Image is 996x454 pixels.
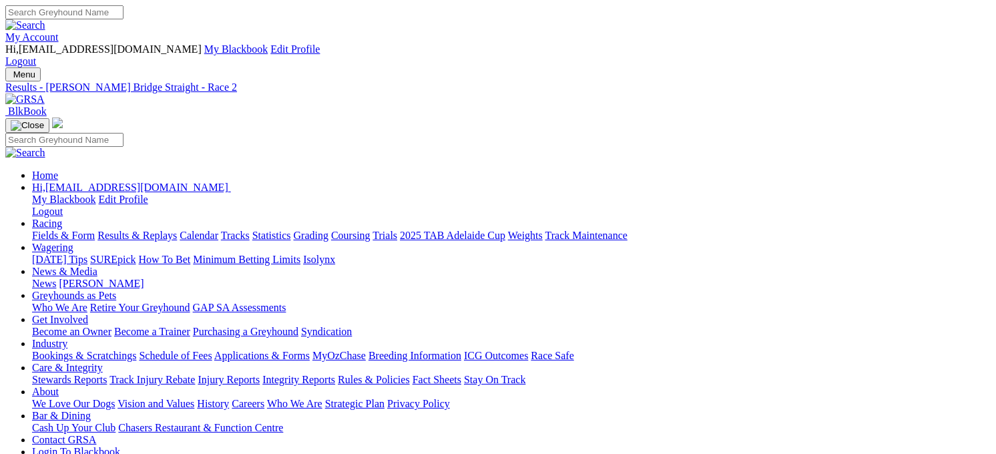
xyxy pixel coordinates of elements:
[387,398,450,409] a: Privacy Policy
[59,278,144,289] a: [PERSON_NAME]
[5,147,45,159] img: Search
[32,194,96,205] a: My Blackbook
[32,254,87,265] a: [DATE] Tips
[32,290,116,301] a: Greyhounds as Pets
[301,326,352,337] a: Syndication
[32,350,991,362] div: Industry
[32,314,88,325] a: Get Involved
[267,398,322,409] a: Who We Are
[508,230,543,241] a: Weights
[197,398,229,409] a: History
[5,81,991,93] a: Results - [PERSON_NAME] Bridge Straight - Race 2
[32,170,58,181] a: Home
[5,67,41,81] button: Toggle navigation
[5,31,59,43] a: My Account
[5,133,123,147] input: Search
[32,350,136,361] a: Bookings & Scratchings
[252,230,291,241] a: Statistics
[90,254,136,265] a: SUREpick
[270,43,320,55] a: Edit Profile
[32,398,991,410] div: About
[5,43,202,55] span: Hi, [EMAIL_ADDRESS][DOMAIN_NAME]
[32,242,73,253] a: Wagering
[114,326,190,337] a: Become a Trainer
[32,362,103,373] a: Care & Integrity
[214,350,310,361] a: Applications & Forms
[303,254,335,265] a: Isolynx
[198,374,260,385] a: Injury Reports
[32,434,96,445] a: Contact GRSA
[139,350,212,361] a: Schedule of Fees
[32,422,115,433] a: Cash Up Your Club
[193,254,300,265] a: Minimum Betting Limits
[338,374,410,385] a: Rules & Policies
[204,43,268,55] a: My Blackbook
[32,374,107,385] a: Stewards Reports
[32,386,59,397] a: About
[32,398,115,409] a: We Love Our Dogs
[400,230,505,241] a: 2025 TAB Adelaide Cup
[312,350,366,361] a: MyOzChase
[32,254,991,266] div: Wagering
[11,120,44,131] img: Close
[32,218,62,229] a: Racing
[109,374,195,385] a: Track Injury Rebate
[5,118,49,133] button: Toggle navigation
[32,302,991,314] div: Greyhounds as Pets
[325,398,385,409] a: Strategic Plan
[531,350,573,361] a: Race Safe
[5,55,36,67] a: Logout
[5,19,45,31] img: Search
[221,230,250,241] a: Tracks
[331,230,370,241] a: Coursing
[262,374,335,385] a: Integrity Reports
[5,105,47,117] a: BlkBook
[5,43,991,67] div: My Account
[32,278,56,289] a: News
[90,302,190,313] a: Retire Your Greyhound
[294,230,328,241] a: Grading
[32,182,228,193] span: Hi, [EMAIL_ADDRESS][DOMAIN_NAME]
[464,374,525,385] a: Stay On Track
[32,278,991,290] div: News & Media
[32,338,67,349] a: Industry
[232,398,264,409] a: Careers
[368,350,461,361] a: Breeding Information
[32,182,231,193] a: Hi,[EMAIL_ADDRESS][DOMAIN_NAME]
[5,5,123,19] input: Search
[97,230,177,241] a: Results & Replays
[193,302,286,313] a: GAP SA Assessments
[52,118,63,128] img: logo-grsa-white.png
[32,230,95,241] a: Fields & Form
[464,350,528,361] a: ICG Outcomes
[5,93,45,105] img: GRSA
[32,194,991,218] div: Hi,[EMAIL_ADDRESS][DOMAIN_NAME]
[8,105,47,117] span: BlkBook
[372,230,397,241] a: Trials
[32,230,991,242] div: Racing
[32,302,87,313] a: Who We Are
[32,206,63,217] a: Logout
[32,410,91,421] a: Bar & Dining
[99,194,148,205] a: Edit Profile
[117,398,194,409] a: Vision and Values
[32,374,991,386] div: Care & Integrity
[193,326,298,337] a: Purchasing a Greyhound
[32,266,97,277] a: News & Media
[545,230,628,241] a: Track Maintenance
[413,374,461,385] a: Fact Sheets
[180,230,218,241] a: Calendar
[13,69,35,79] span: Menu
[32,422,991,434] div: Bar & Dining
[32,326,991,338] div: Get Involved
[32,326,111,337] a: Become an Owner
[139,254,191,265] a: How To Bet
[118,422,283,433] a: Chasers Restaurant & Function Centre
